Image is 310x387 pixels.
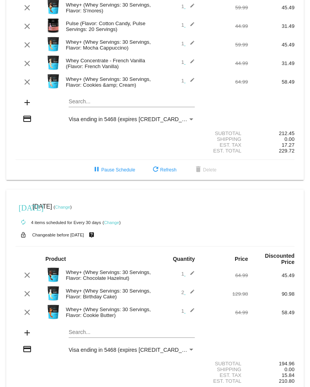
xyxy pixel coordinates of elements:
[23,77,32,87] mat-icon: clear
[284,136,294,142] span: 0.00
[23,22,32,31] mat-icon: clear
[62,2,155,14] div: Whey+ (Whey Servings: 30 Servings, Flavor: S'mores)
[185,40,195,50] mat-icon: edit
[173,256,195,262] strong: Quantity
[92,167,135,173] span: Pause Schedule
[248,5,294,10] div: 45.49
[45,74,61,89] img: Image-1-Carousel-Whey-2lb-Cookies-n-Cream-no-badge-Transp.png
[23,59,32,68] mat-icon: clear
[201,136,248,142] div: Shipping
[194,167,216,173] span: Delete
[265,253,294,265] strong: Discounted Price
[201,291,248,297] div: 129.98
[201,148,248,154] div: Est. Total
[23,308,32,317] mat-icon: clear
[187,163,223,177] button: Delete
[248,60,294,66] div: 31.49
[194,165,203,175] mat-icon: delete
[185,271,195,280] mat-icon: edit
[62,307,155,318] div: Whey+ (Whey Servings: 30 Servings, Flavor: Cookie Butter)
[69,347,195,353] mat-select: Payment Method
[23,271,32,280] mat-icon: clear
[282,142,294,148] span: 17.27
[181,289,195,295] span: 2
[248,23,294,29] div: 31.49
[181,22,195,28] span: 1
[282,372,294,378] span: 15.84
[23,114,32,123] mat-icon: credit_card
[248,291,294,297] div: 90.98
[45,286,61,301] img: Image-1-Carousel-Whey-2lb-Bday-Cake-no-badge-Transp.png
[16,220,101,225] small: 4 items scheduled for Every 30 days
[32,233,84,237] small: Changeable before [DATE]
[201,366,248,372] div: Shipping
[181,59,195,65] span: 1
[55,205,70,209] a: Change
[62,21,155,32] div: Pulse (Flavor: Cotton Candy, Pulse Servings: 20 Servings)
[185,3,195,12] mat-icon: edit
[102,220,121,225] small: ( )
[23,328,32,337] mat-icon: add
[185,308,195,317] mat-icon: edit
[185,77,195,87] mat-icon: edit
[69,347,199,353] span: Visa ending in 5468 (expires [CREDIT_CARD_DATA])
[201,42,248,48] div: 59.99
[92,165,101,175] mat-icon: pause
[185,289,195,298] mat-icon: edit
[104,220,119,225] a: Change
[62,58,155,69] div: Whey Concentrate - French Vanilla (Flavor: French Vanilla)
[69,116,199,122] span: Visa ending in 5468 (expires [CREDIT_CARD_DATA])
[185,59,195,68] mat-icon: edit
[201,372,248,378] div: Est. Tax
[23,3,32,12] mat-icon: clear
[284,366,294,372] span: 0.00
[201,130,248,136] div: Subtotal
[62,76,155,88] div: Whey+ (Whey Servings: 30 Servings, Flavor: Cookies &amp; Cream)
[45,304,61,320] img: Image-1-Carousel-Whey-2lb-Cookie-Butter-1000x1000-2.png
[86,163,141,177] button: Pause Schedule
[19,202,28,212] mat-icon: [DATE]
[279,148,294,154] span: 229.72
[201,142,248,148] div: Est. Tax
[279,378,294,384] span: 210.80
[201,5,248,10] div: 59.99
[62,288,155,300] div: Whey+ (Whey Servings: 30 Servings, Flavor: Birthday Cake)
[181,78,195,84] span: 1
[201,272,248,278] div: 64.99
[45,36,61,52] img: Image-1-Carousel-Whey-2lb-Mocha-Capp-no-badge-Transp.png
[201,23,248,29] div: 44.99
[185,22,195,31] mat-icon: edit
[181,41,195,46] span: 1
[181,271,195,277] span: 1
[62,269,155,281] div: Whey+ (Whey Servings: 30 Servings, Flavor: Chocolate Hazelnut)
[201,378,248,384] div: Est. Total
[201,79,248,85] div: 64.99
[181,3,195,9] span: 1
[23,98,32,107] mat-icon: add
[151,167,177,173] span: Refresh
[248,310,294,315] div: 58.49
[69,116,195,122] mat-select: Payment Method
[19,230,28,240] mat-icon: lock_open
[87,230,96,240] mat-icon: live_help
[248,79,294,85] div: 58.49
[23,40,32,50] mat-icon: clear
[201,361,248,366] div: Subtotal
[19,218,28,227] mat-icon: autorenew
[201,310,248,315] div: 64.99
[54,205,72,209] small: ( )
[248,272,294,278] div: 45.49
[23,289,32,298] mat-icon: clear
[45,18,61,33] img: Pulse-20S-Cotton-Candy-Roman-Berezecky-2.png
[151,165,160,175] mat-icon: refresh
[45,256,66,262] strong: Product
[145,163,183,177] button: Refresh
[69,99,195,105] input: Search...
[201,60,248,66] div: 44.99
[235,256,248,262] strong: Price
[69,329,195,336] input: Search...
[248,42,294,48] div: 45.49
[45,267,61,283] img: Image-1-Carousel-Whey-2lb-Chockolate-Hazelnut-no-badge.png
[248,361,294,366] div: 194.96
[45,55,61,70] img: Image-1-Whey-Concentrate-Vanilla-1000x1000-1.png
